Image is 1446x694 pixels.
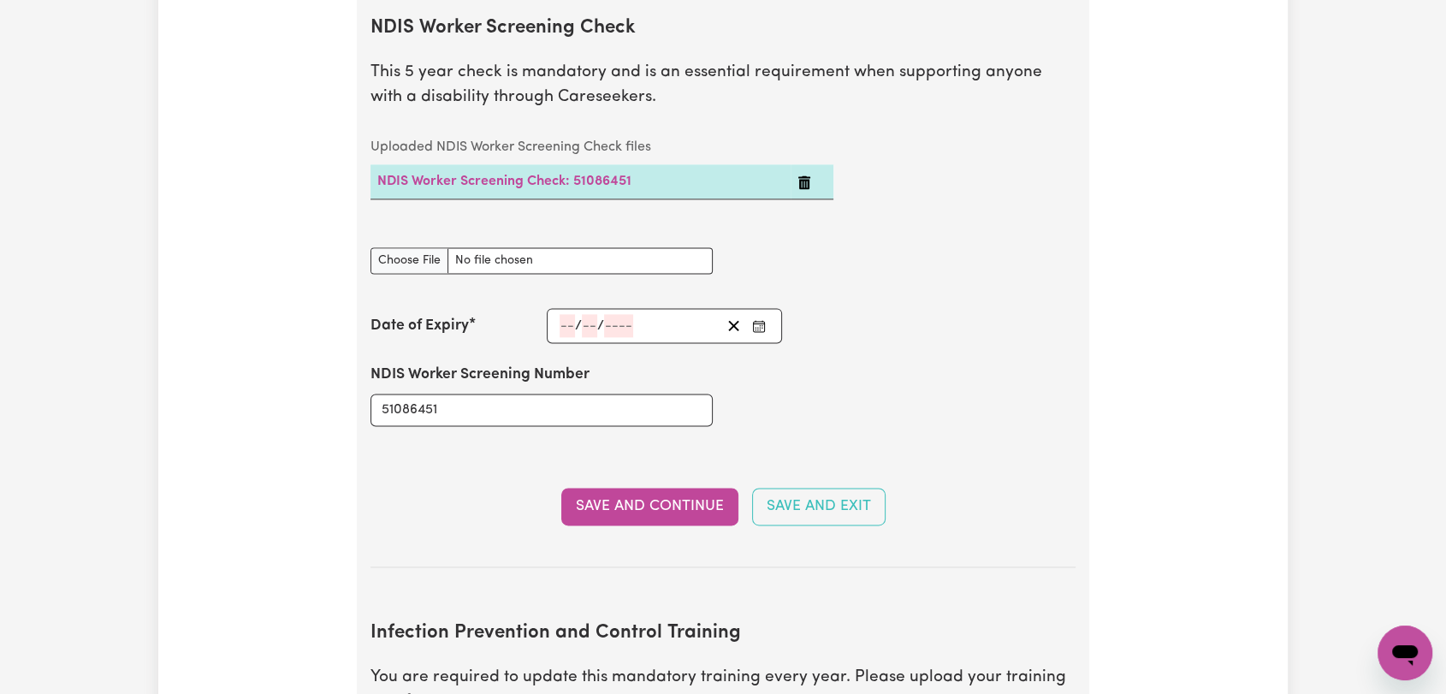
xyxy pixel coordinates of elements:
span: / [597,318,604,334]
input: -- [582,314,597,337]
button: Clear date [720,314,747,337]
input: -- [560,314,575,337]
span: / [575,318,582,334]
button: Enter the Date of Expiry of your NDIS Worker Screening Check [747,314,771,337]
h2: NDIS Worker Screening Check [370,17,1076,40]
button: Save and Exit [752,488,886,525]
p: This 5 year check is mandatory and is an essential requirement when supporting anyone with a disa... [370,61,1076,110]
a: NDIS Worker Screening Check: 51086451 [377,175,631,188]
h2: Infection Prevention and Control Training [370,622,1076,645]
button: Save and Continue [561,488,738,525]
label: Date of Expiry [370,315,469,337]
iframe: Button to launch messaging window [1378,626,1432,680]
label: NDIS Worker Screening Number [370,364,590,386]
caption: Uploaded NDIS Worker Screening Check files [370,130,833,164]
input: ---- [604,314,633,337]
button: Delete NDIS Worker Screening Check: 51086451 [797,171,811,192]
